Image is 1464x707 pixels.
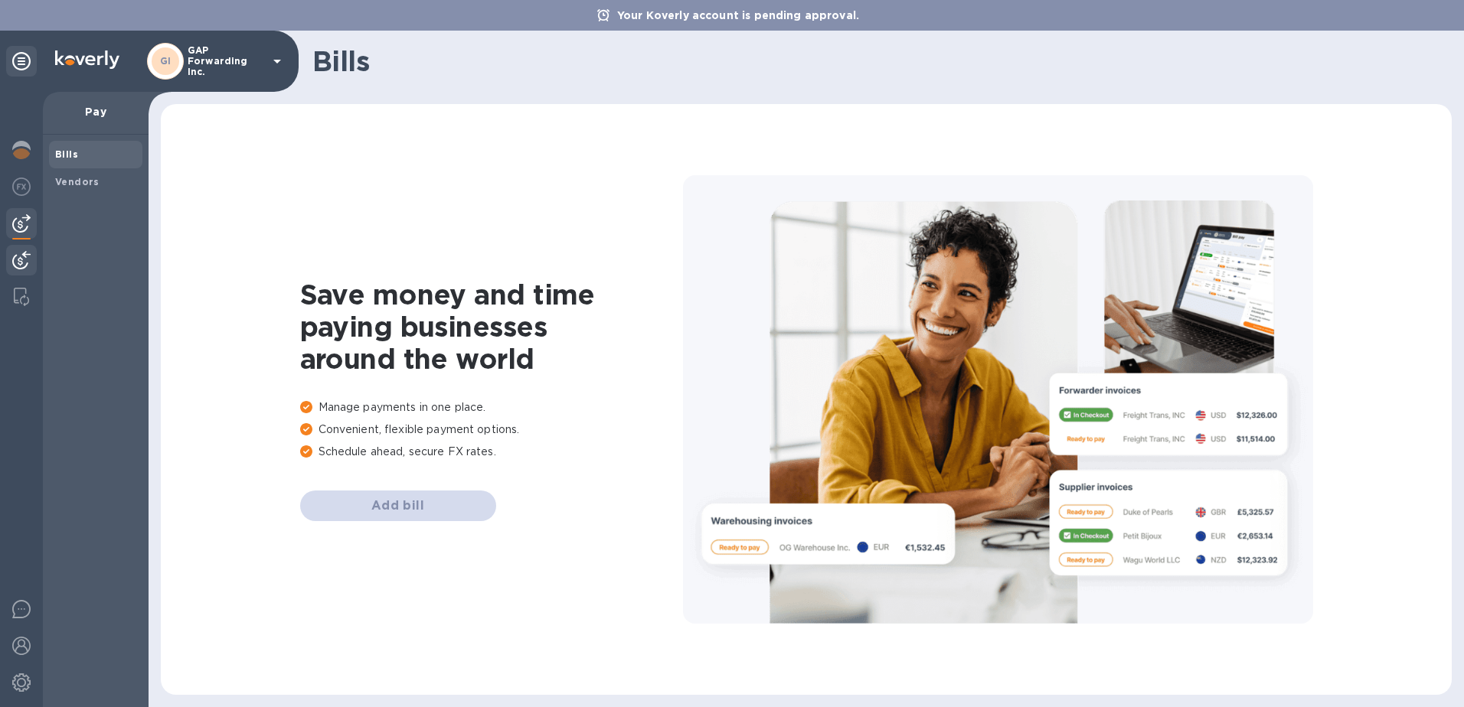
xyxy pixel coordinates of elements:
[55,148,78,160] b: Bills
[300,422,683,438] p: Convenient, flexible payment options.
[300,399,683,415] p: Manage payments in one place.
[55,50,119,69] img: Logo
[12,178,31,196] img: Foreign exchange
[6,46,37,77] div: Unpin categories
[160,55,172,67] b: GI
[300,444,683,460] p: Schedule ahead, secure FX rates.
[55,104,136,119] p: Pay
[300,279,683,375] h1: Save money and time paying businesses around the world
[609,8,867,23] p: Your Koverly account is pending approval.
[312,45,1439,77] h1: Bills
[55,176,100,187] b: Vendors
[188,45,264,77] p: GAP Forwarding Inc.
